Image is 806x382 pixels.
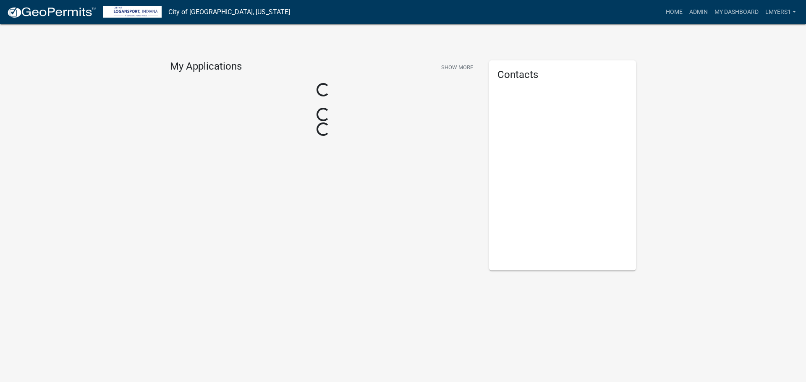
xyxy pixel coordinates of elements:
button: Show More [438,60,476,74]
a: Home [662,4,686,20]
a: lmyers1 [762,4,799,20]
a: My Dashboard [711,4,762,20]
h4: My Applications [170,60,242,73]
a: Admin [686,4,711,20]
h5: Contacts [497,69,628,81]
a: City of [GEOGRAPHIC_DATA], [US_STATE] [168,5,290,19]
img: City of Logansport, Indiana [103,6,162,18]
